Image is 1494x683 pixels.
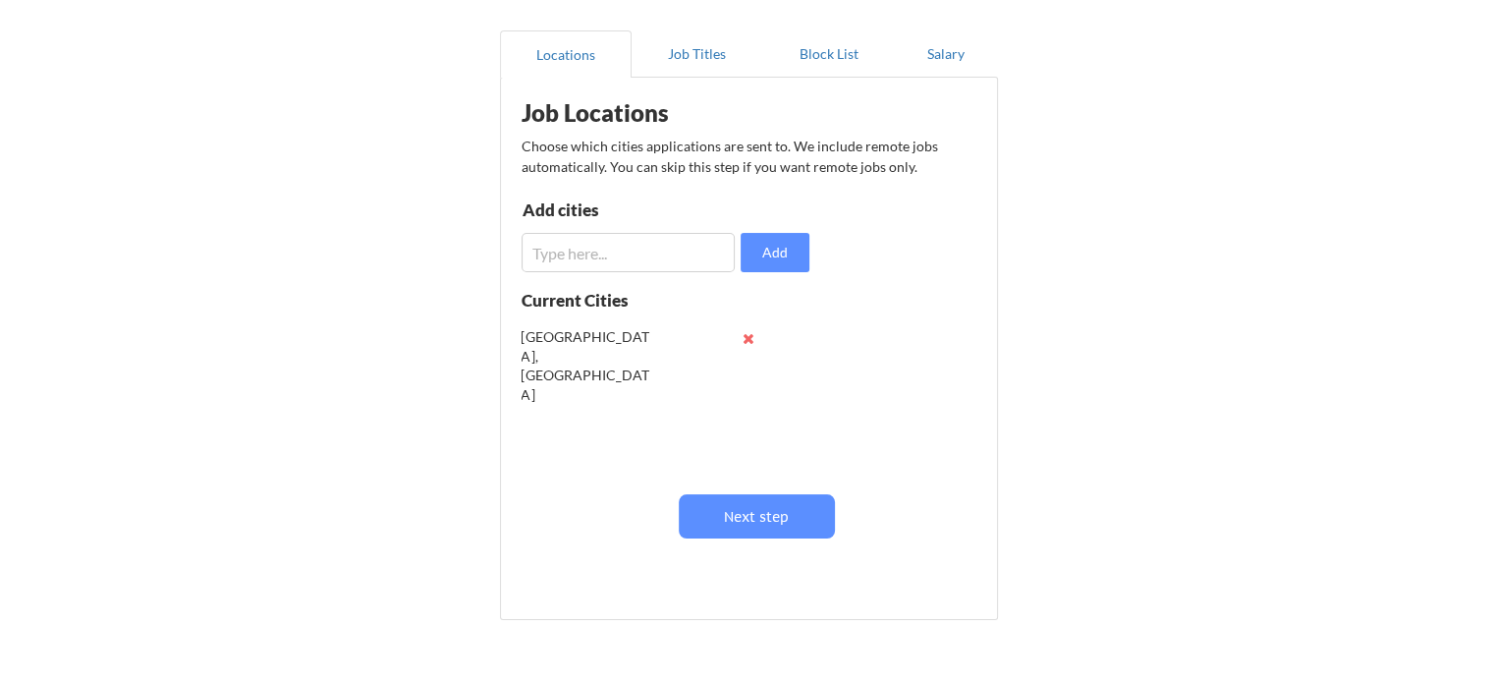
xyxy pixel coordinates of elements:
[500,30,632,78] button: Locations
[679,494,835,539] button: Next step
[522,136,973,177] div: Choose which cities applications are sent to. We include remote jobs automatically. You can skip ...
[522,101,769,125] div: Job Locations
[741,233,809,272] button: Add
[632,30,763,78] button: Job Titles
[522,233,735,272] input: Type here...
[522,327,650,404] div: [GEOGRAPHIC_DATA], [GEOGRAPHIC_DATA]
[522,292,671,309] div: Current Cities
[763,30,895,78] button: Block List
[523,201,726,218] div: Add cities
[895,30,998,78] button: Salary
